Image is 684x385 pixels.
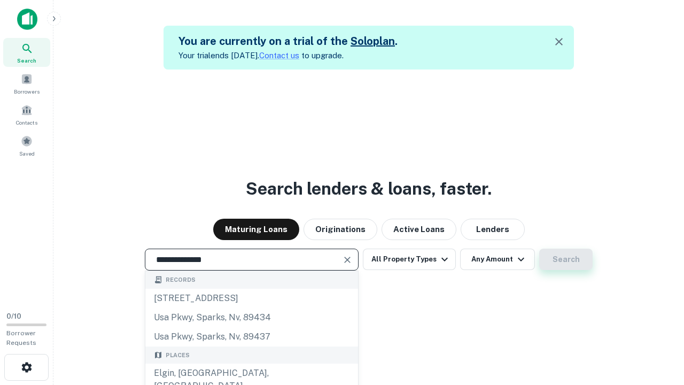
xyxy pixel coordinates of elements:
a: Soloplan [351,35,395,48]
img: capitalize-icon.png [17,9,37,30]
a: Contacts [3,100,50,129]
button: Any Amount [460,249,535,270]
button: Originations [304,219,377,240]
span: Saved [19,149,35,158]
div: [STREET_ADDRESS] [145,289,358,308]
span: Places [166,351,190,360]
button: Active Loans [382,219,456,240]
span: Contacts [16,118,37,127]
a: Search [3,38,50,67]
span: Records [166,275,196,284]
span: Borrowers [14,87,40,96]
button: Maturing Loans [213,219,299,240]
button: All Property Types [363,249,456,270]
a: Borrowers [3,69,50,98]
iframe: Chat Widget [631,299,684,351]
span: 0 / 10 [6,312,21,320]
span: Search [17,56,36,65]
p: Your trial ends [DATE]. to upgrade. [178,49,398,62]
button: Clear [340,252,355,267]
span: Borrower Requests [6,329,36,346]
a: Saved [3,131,50,160]
h5: You are currently on a trial of the . [178,33,398,49]
div: usa pkwy, sparks, nv, 89437 [145,327,358,346]
button: Lenders [461,219,525,240]
a: Contact us [259,51,299,60]
div: usa pkwy, sparks, nv, 89434 [145,308,358,327]
h3: Search lenders & loans, faster. [246,176,492,202]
